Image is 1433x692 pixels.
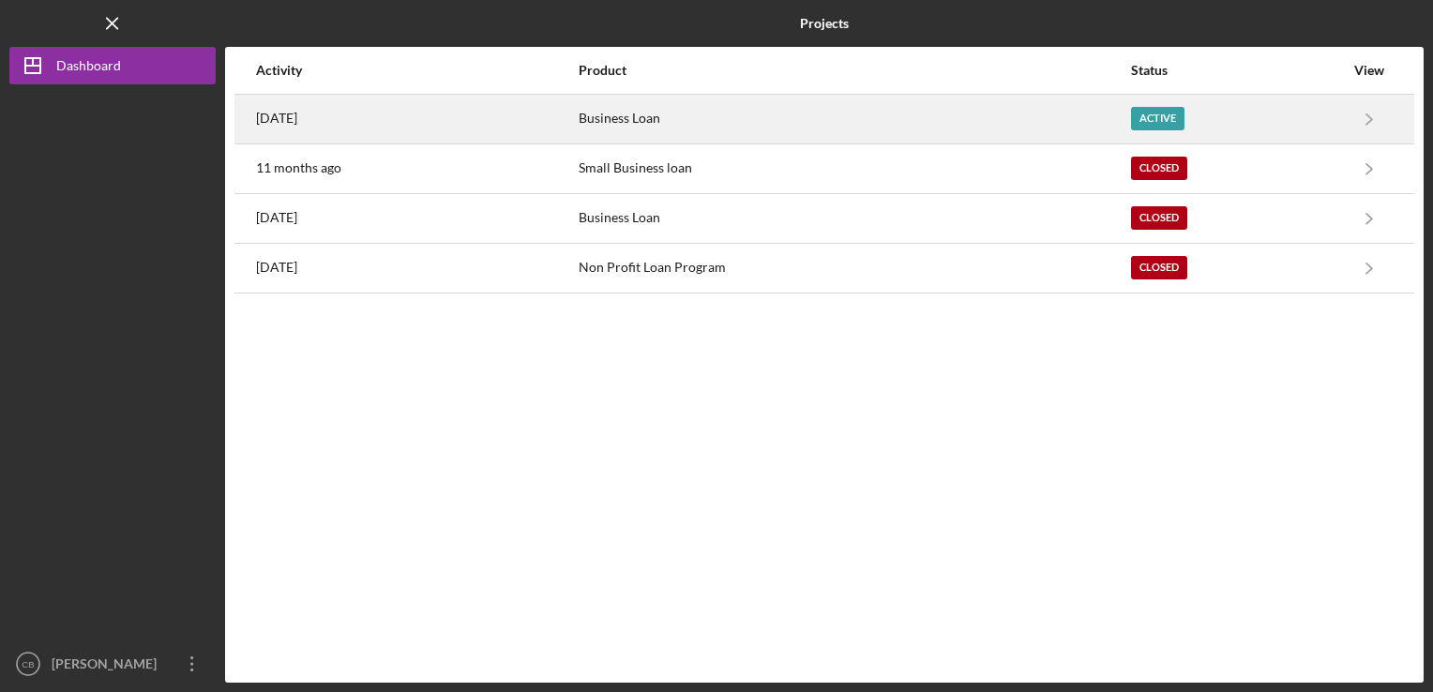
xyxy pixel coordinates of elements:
div: Status [1131,63,1344,78]
div: Small Business loan [579,145,1128,192]
time: 2022-10-11 14:01 [256,210,297,225]
div: Activity [256,63,577,78]
time: 2022-06-27 17:52 [256,260,297,275]
div: [PERSON_NAME] [47,645,169,687]
text: CB [22,659,34,669]
time: 2024-09-03 21:41 [256,160,341,175]
div: Dashboard [56,47,121,89]
div: Business Loan [579,96,1128,143]
div: Business Loan [579,195,1128,242]
div: Closed [1131,256,1187,279]
div: Non Profit Loan Program [579,245,1128,292]
div: Product [579,63,1128,78]
div: Active [1131,107,1184,130]
button: CB[PERSON_NAME] [9,645,216,683]
div: Closed [1131,157,1187,180]
button: Dashboard [9,47,216,84]
b: Projects [800,16,849,31]
time: 2025-07-29 18:17 [256,111,297,126]
div: Closed [1131,206,1187,230]
div: View [1346,63,1393,78]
